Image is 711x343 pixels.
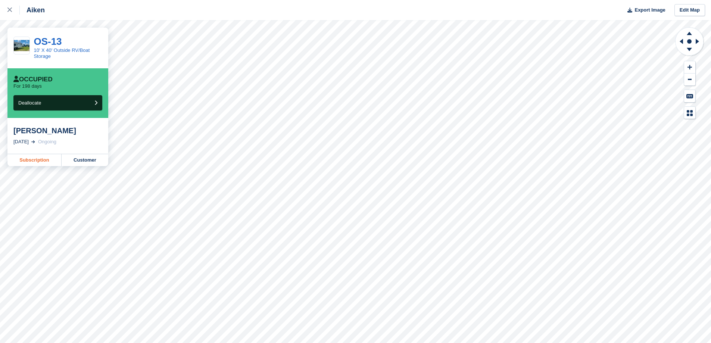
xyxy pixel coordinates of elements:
[13,138,29,146] div: [DATE]
[7,154,62,166] a: Subscription
[684,107,695,119] button: Map Legend
[684,90,695,102] button: Keyboard Shortcuts
[634,6,665,14] span: Export Image
[18,100,41,106] span: Deallocate
[38,138,56,146] div: Ongoing
[20,6,45,15] div: Aiken
[34,36,62,47] a: OS-13
[31,140,35,143] img: arrow-right-light-icn-cde0832a797a2874e46488d9cf13f60e5c3a73dbe684e267c42b8395dfbc2abf.svg
[13,95,102,110] button: Deallocate
[13,83,42,89] p: For 198 days
[13,76,53,83] div: Occupied
[623,4,665,16] button: Export Image
[674,4,705,16] a: Edit Map
[62,154,108,166] a: Customer
[684,74,695,86] button: Zoom Out
[14,40,29,51] img: CleanShot%202023-11-01%20at%2012.49.03@2x.png
[684,61,695,74] button: Zoom In
[13,126,102,135] div: [PERSON_NAME]
[34,47,90,59] a: 10' X 40' Outside RV/Boat Storage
